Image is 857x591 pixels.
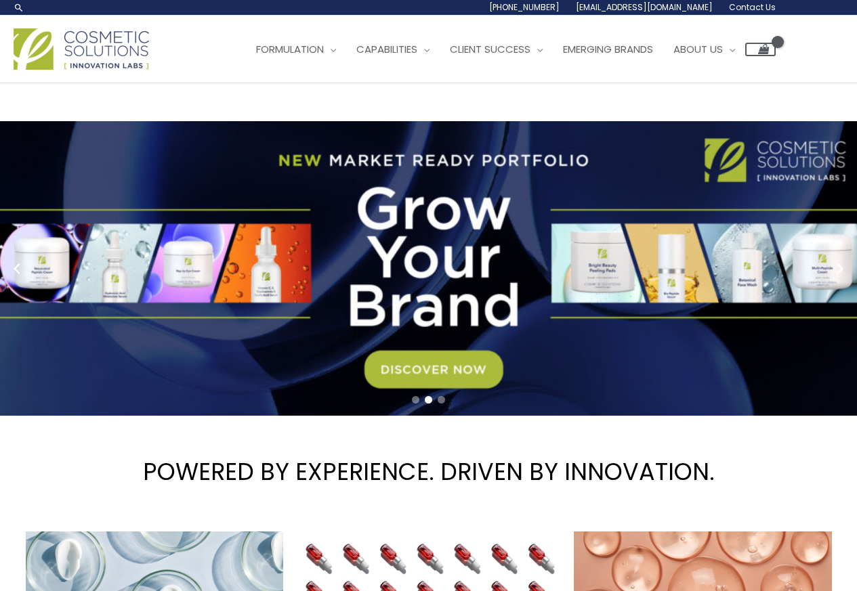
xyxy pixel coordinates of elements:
a: Capabilities [346,29,440,70]
span: Go to slide 3 [438,396,445,403]
span: About Us [673,42,723,56]
button: Previous slide [7,259,27,279]
button: Next slide [830,259,850,279]
img: Cosmetic Solutions Logo [14,28,149,70]
span: Capabilities [356,42,417,56]
span: [EMAIL_ADDRESS][DOMAIN_NAME] [576,1,713,13]
nav: Site Navigation [236,29,776,70]
span: [PHONE_NUMBER] [489,1,560,13]
a: About Us [663,29,745,70]
a: Search icon link [14,2,24,13]
a: Emerging Brands [553,29,663,70]
span: Formulation [256,42,324,56]
span: Emerging Brands [563,42,653,56]
span: Contact Us [729,1,776,13]
a: View Shopping Cart, empty [745,43,776,56]
span: Go to slide 1 [412,396,419,403]
a: Client Success [440,29,553,70]
a: Formulation [246,29,346,70]
span: Go to slide 2 [425,396,432,403]
span: Client Success [450,42,530,56]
